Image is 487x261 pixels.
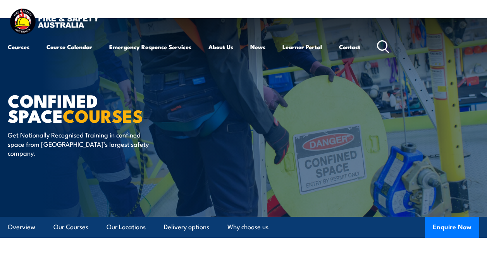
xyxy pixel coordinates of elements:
a: News [250,38,265,56]
a: Emergency Response Services [109,38,191,56]
a: Our Locations [107,217,146,237]
button: Enquire Now [425,217,479,238]
h1: Confined Space [8,93,199,123]
a: Courses [8,38,29,56]
p: Get Nationally Recognised Training in confined space from [GEOGRAPHIC_DATA]’s largest safety comp... [8,130,149,157]
a: Course Calendar [46,38,92,56]
a: Why choose us [227,217,268,237]
a: About Us [208,38,233,56]
a: Contact [339,38,360,56]
a: Delivery options [164,217,209,237]
a: Our Courses [53,217,88,237]
a: Learner Portal [282,38,322,56]
a: Overview [8,217,35,237]
strong: COURSES [63,102,143,129]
